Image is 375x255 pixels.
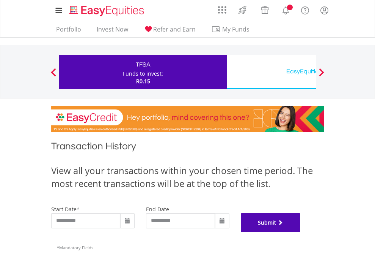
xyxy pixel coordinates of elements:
[123,70,163,78] div: Funds to invest:
[57,245,93,250] span: Mandatory Fields
[46,72,61,79] button: Previous
[136,78,150,85] span: R0.15
[236,4,249,16] img: thrive-v2.svg
[51,106,324,132] img: EasyCredit Promotion Banner
[66,2,147,17] a: Home page
[211,24,261,34] span: My Funds
[94,25,131,37] a: Invest Now
[51,206,77,213] label: start date
[51,164,324,190] div: View all your transactions within your chosen time period. The most recent transactions will be a...
[218,6,226,14] img: grid-menu-icon.svg
[153,25,196,33] span: Refer and Earn
[314,72,329,79] button: Next
[68,5,147,17] img: EasyEquities_Logo.png
[141,25,199,37] a: Refer and Earn
[276,2,295,17] a: Notifications
[295,2,315,17] a: FAQ's and Support
[53,25,84,37] a: Portfolio
[64,59,222,70] div: TFSA
[259,4,271,16] img: vouchers-v2.svg
[51,139,324,157] h1: Transaction History
[146,206,169,213] label: end date
[254,2,276,16] a: Vouchers
[315,2,334,19] a: My Profile
[213,2,231,14] a: AppsGrid
[241,213,301,232] button: Submit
